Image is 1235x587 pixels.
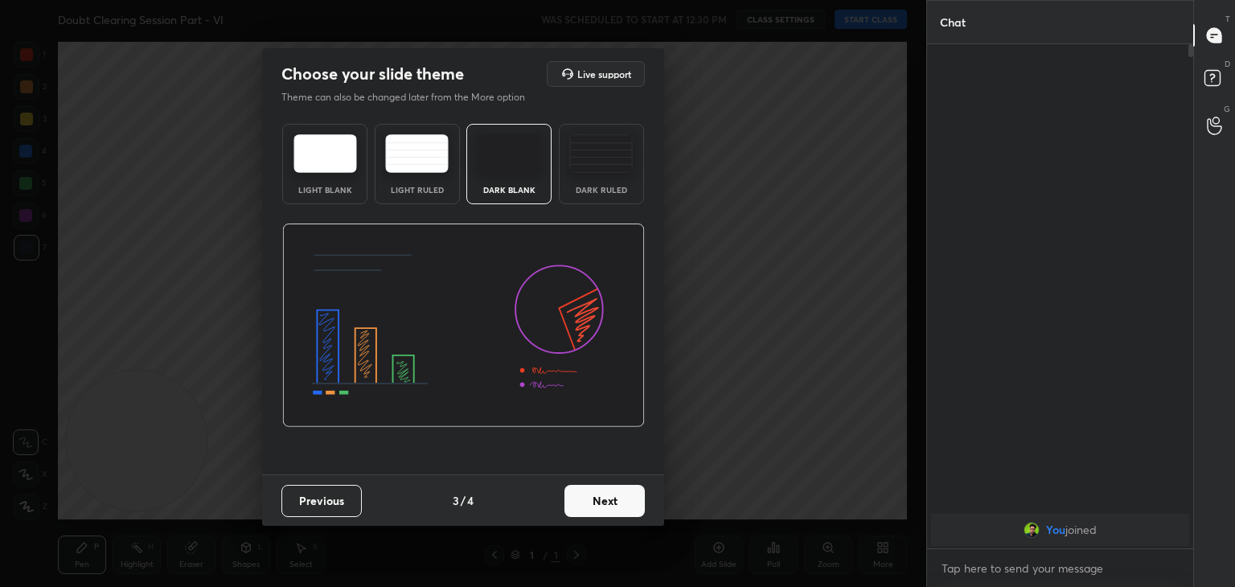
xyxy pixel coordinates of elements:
div: Dark Ruled [569,186,634,194]
img: lightTheme.e5ed3b09.svg [293,134,357,173]
h5: Live support [577,69,631,79]
button: Next [564,485,645,517]
img: darkTheme.f0cc69e5.svg [478,134,541,173]
img: darkRuledTheme.de295e13.svg [569,134,633,173]
button: Previous [281,485,362,517]
div: Light Ruled [385,186,449,194]
div: Dark Blank [477,186,541,194]
h4: 4 [467,492,474,509]
img: darkThemeBanner.d06ce4a2.svg [282,224,645,428]
div: Light Blank [293,186,357,194]
p: G [1224,103,1230,115]
p: T [1225,13,1230,25]
img: 88146f61898444ee917a4c8c56deeae4.jpg [1024,522,1040,538]
span: joined [1065,523,1097,536]
p: Chat [927,1,979,43]
p: D [1225,58,1230,70]
h4: / [461,492,466,509]
img: lightRuledTheme.5fabf969.svg [385,134,449,173]
h4: 3 [453,492,459,509]
span: You [1046,523,1065,536]
h2: Choose your slide theme [281,64,464,84]
div: grid [927,511,1193,549]
p: Theme can also be changed later from the More option [281,90,542,105]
